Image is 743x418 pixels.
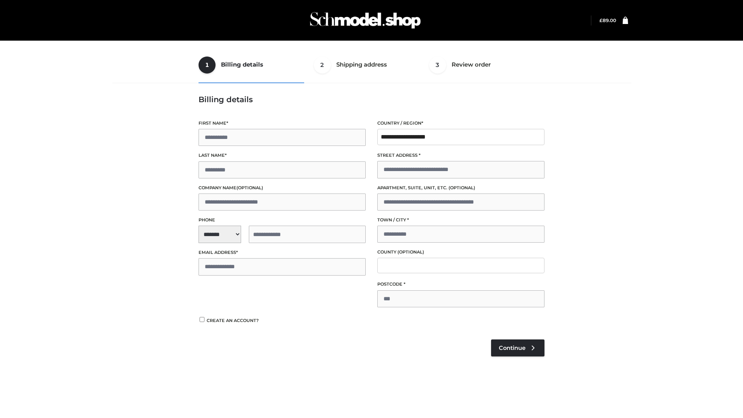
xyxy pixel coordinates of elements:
[199,120,366,127] label: First name
[199,317,205,322] input: Create an account?
[491,339,544,356] a: Continue
[199,216,366,224] label: Phone
[377,216,544,224] label: Town / City
[377,248,544,256] label: County
[307,5,423,36] img: Schmodel Admin 964
[207,318,259,323] span: Create an account?
[377,120,544,127] label: Country / Region
[449,185,475,190] span: (optional)
[199,95,544,104] h3: Billing details
[377,152,544,159] label: Street address
[236,185,263,190] span: (optional)
[499,344,526,351] span: Continue
[599,17,616,23] a: £89.00
[377,281,544,288] label: Postcode
[199,184,366,192] label: Company name
[599,17,616,23] bdi: 89.00
[199,249,366,256] label: Email address
[599,17,603,23] span: £
[397,249,424,255] span: (optional)
[377,184,544,192] label: Apartment, suite, unit, etc.
[199,152,366,159] label: Last name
